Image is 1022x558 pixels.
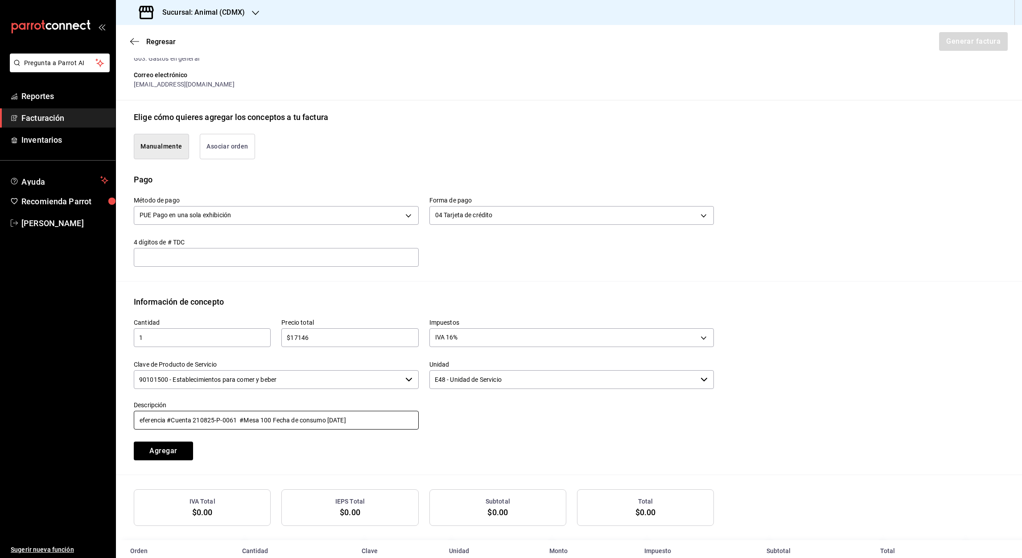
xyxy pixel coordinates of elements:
[21,113,64,123] font: Facturación
[335,497,365,506] h3: IEPS Total
[429,319,714,325] label: Impuestos
[487,508,508,517] span: $0.00
[130,37,176,46] button: Regresar
[134,54,714,63] div: G03: Gastos en general
[200,134,255,159] button: Asociar orden
[134,111,328,123] div: Elige cómo quieres agregar los conceptos a tu factura
[134,319,271,325] label: Cantidad
[24,58,96,68] span: Pregunta a Parrot AI
[635,508,656,517] span: $0.00
[134,361,419,367] label: Clave de Producto de Servicio
[134,370,402,389] input: Elige una opción
[6,65,110,74] a: Pregunta a Parrot AI
[192,508,213,517] span: $0.00
[134,296,224,308] div: Información de concepto
[190,497,215,506] h3: IVA Total
[435,333,458,342] span: IVA 16%
[98,23,105,30] button: open_drawer_menu
[10,54,110,72] button: Pregunta a Parrot AI
[21,135,62,145] font: Inventarios
[429,370,697,389] input: Elige una opción
[134,80,714,89] div: [EMAIL_ADDRESS][DOMAIN_NAME]
[134,197,419,203] label: Método de pago
[281,319,418,325] label: Precio total
[429,197,714,203] label: Forma de pago
[140,211,231,219] span: PUE Pago en una sola exhibición
[146,37,176,46] span: Regresar
[134,442,193,460] button: Agregar
[134,239,419,245] label: 4 dígitos de # TDC
[134,134,189,159] button: Manualmente
[435,211,493,219] span: 04 Tarjeta de crédito
[281,332,418,343] input: $0.00
[134,411,419,430] input: 250 caracteres
[134,70,714,80] div: Correo electrónico
[155,7,245,18] h3: Sucursal: Animal (CDMX)
[134,174,153,186] div: Pago
[429,361,714,367] label: Unidad
[21,197,91,206] font: Recomienda Parrot
[340,508,360,517] span: $0.00
[486,497,510,506] h3: Subtotal
[638,497,653,506] h3: Total
[21,175,97,186] span: Ayuda
[134,401,419,408] label: Descripción
[21,219,84,228] font: [PERSON_NAME]
[21,91,54,101] font: Reportes
[11,546,74,553] font: Sugerir nueva función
